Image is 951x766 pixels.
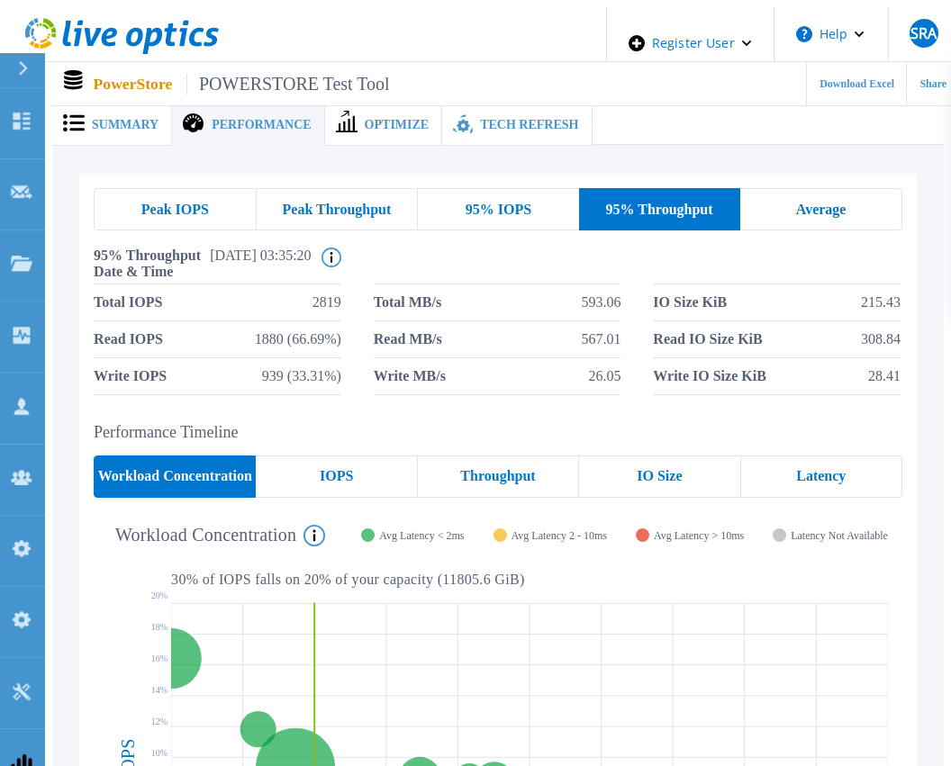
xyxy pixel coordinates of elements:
[480,119,578,131] span: Tech Refresh
[796,469,846,483] span: Latency
[820,78,894,89] span: Download Excel
[653,358,765,394] span: Write IO Size KiB
[262,358,341,394] span: 939 (33.31%)
[653,321,762,357] span: Read IO Size KiB
[374,284,441,320] span: Total MB/s
[7,7,944,720] div: ,
[255,321,341,357] span: 1880 (66.69%)
[607,7,774,79] div: Register User
[94,321,163,357] span: Read IOPS
[151,590,168,600] text: 20%
[512,528,607,543] span: Avg Latency 2 - 10ms
[791,528,888,543] span: Latency Not Available
[283,203,392,217] span: Peak Throughput
[466,203,531,217] span: 95% IOPS
[374,321,442,357] span: Read MB/s
[581,284,620,320] span: 593.06
[460,469,535,483] span: Throughput
[312,284,341,320] span: 2819
[94,284,162,320] span: Total IOPS
[796,203,847,217] span: Average
[92,119,158,131] span: Summary
[320,469,353,483] span: IOPS
[868,358,901,394] span: 28.41
[94,423,902,442] h2: Performance Timeline
[374,358,446,394] span: Write MB/s
[861,284,901,320] span: 215.43
[94,74,390,95] p: PowerStore
[94,248,203,284] span: 95% Throughput Date & Time
[151,685,168,695] text: 14%
[186,74,389,95] span: POWERSTORE Test Tool
[151,653,168,663] text: 16%
[141,203,209,217] span: Peak IOPS
[212,119,311,131] span: Performance
[606,203,713,217] span: 95% Throughput
[774,7,887,61] button: Help
[861,321,901,357] span: 308.84
[365,119,430,131] span: Optimize
[171,572,888,588] p: 30 % of IOPS falls on 20 % of your capacity ( 11805.6 GiB )
[115,525,325,546] h4: Workload Concentration
[203,248,312,284] span: [DATE] 03:35:20
[379,528,464,543] span: Avg Latency < 2ms
[94,358,167,394] span: Write IOPS
[151,622,168,632] text: 18%
[588,358,620,394] span: 26.05
[919,78,946,89] span: Share
[654,528,744,543] span: Avg Latency > 10ms
[98,469,252,483] span: Workload Concentration
[910,26,937,41] span: SRA
[581,321,620,357] span: 567.01
[637,469,682,483] span: IO Size
[653,284,727,320] span: IO Size KiB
